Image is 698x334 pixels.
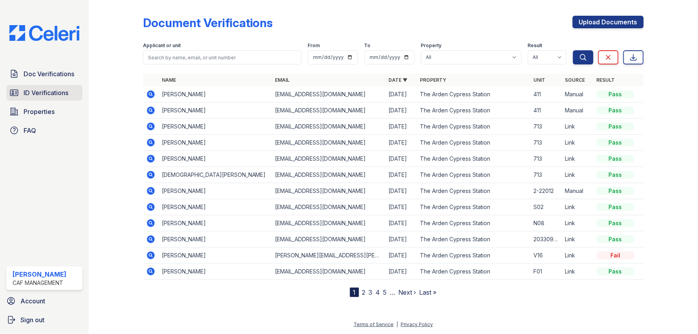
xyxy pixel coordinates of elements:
td: The Arden Cypress Station [417,103,531,119]
td: 713 [531,167,562,183]
td: [PERSON_NAME][EMAIL_ADDRESS][PERSON_NAME][DOMAIN_NAME] [272,248,386,264]
td: [PERSON_NAME] [159,231,272,248]
span: Properties [24,107,55,116]
a: 2 [362,288,366,296]
a: Doc Verifications [6,66,82,82]
td: [PERSON_NAME] [159,86,272,103]
td: Manual [562,103,594,119]
td: [DATE] [386,103,417,119]
a: Next › [399,288,416,296]
td: Link [562,231,594,248]
td: [EMAIL_ADDRESS][DOMAIN_NAME] [272,119,386,135]
td: [PERSON_NAME] [159,103,272,119]
div: Pass [597,171,634,179]
td: [EMAIL_ADDRESS][DOMAIN_NAME] [272,231,386,248]
td: The Arden Cypress Station [417,215,531,231]
img: CE_Logo_Blue-a8612792a0a2168367f1c8372b55b34899dd931a85d93a1a3d3e32e68fde9ad4.png [3,25,86,41]
td: Link [562,215,594,231]
input: Search by name, email, or unit number [143,50,302,64]
a: FAQ [6,123,82,138]
a: Upload Documents [573,16,644,28]
td: The Arden Cypress Station [417,119,531,135]
a: Property [420,77,447,83]
div: Fail [597,251,634,259]
a: Result [597,77,615,83]
div: Pass [597,235,634,243]
span: FAQ [24,126,36,135]
td: Link [562,135,594,151]
span: ID Verifications [24,88,68,97]
td: [PERSON_NAME] [159,248,272,264]
div: Pass [597,123,634,130]
div: 1 [350,288,359,297]
td: Link [562,248,594,264]
td: The Arden Cypress Station [417,248,531,264]
td: [DATE] [386,151,417,167]
td: Manual [562,183,594,199]
div: Pass [597,203,634,211]
td: Link [562,151,594,167]
td: [DATE] [386,215,417,231]
td: Link [562,264,594,280]
label: From [308,42,320,49]
td: [DATE] [386,231,417,248]
a: 4 [376,288,380,296]
td: [DATE] [386,135,417,151]
div: Pass [597,187,634,195]
td: [PERSON_NAME] [159,215,272,231]
td: The Arden Cypress Station [417,86,531,103]
td: The Arden Cypress Station [417,135,531,151]
a: Unit [534,77,546,83]
td: Manual [562,86,594,103]
td: The Arden Cypress Station [417,167,531,183]
div: Pass [597,139,634,147]
a: Sign out [3,312,86,328]
label: To [365,42,371,49]
span: Account [20,296,45,306]
td: [DATE] [386,264,417,280]
div: | [396,321,398,327]
td: The Arden Cypress Station [417,151,531,167]
div: Pass [597,106,634,114]
td: The Arden Cypress Station [417,183,531,199]
div: Document Verifications [143,16,273,30]
td: [PERSON_NAME] [159,151,272,167]
td: [EMAIL_ADDRESS][DOMAIN_NAME] [272,199,386,215]
a: Privacy Policy [401,321,433,327]
a: Terms of Service [354,321,394,327]
td: 713 [531,135,562,151]
td: N08 [531,215,562,231]
a: Properties [6,104,82,119]
td: [EMAIL_ADDRESS][DOMAIN_NAME] [272,151,386,167]
td: [DATE] [386,86,417,103]
td: Link [562,199,594,215]
a: Date ▼ [389,77,408,83]
a: Email [275,77,290,83]
a: Source [565,77,585,83]
td: F01 [531,264,562,280]
td: [DATE] [386,167,417,183]
td: S02 [531,199,562,215]
label: Applicant or unit [143,42,181,49]
label: Property [421,42,442,49]
a: 5 [383,288,387,296]
div: Pass [597,268,634,275]
a: ID Verifications [6,85,82,101]
td: [DATE] [386,119,417,135]
td: Link [562,119,594,135]
span: … [390,288,396,297]
div: [PERSON_NAME] [13,270,66,279]
td: The Arden Cypress Station [417,231,531,248]
a: Name [162,77,176,83]
div: Pass [597,155,634,163]
td: 713 [531,119,562,135]
td: [PERSON_NAME] [159,199,272,215]
td: [DEMOGRAPHIC_DATA][PERSON_NAME] [159,167,272,183]
td: 411 [531,103,562,119]
div: CAF Management [13,279,66,287]
td: 411 [531,86,562,103]
label: Result [528,42,542,49]
td: Link [562,167,594,183]
a: Last » [420,288,437,296]
td: [PERSON_NAME] [159,264,272,280]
